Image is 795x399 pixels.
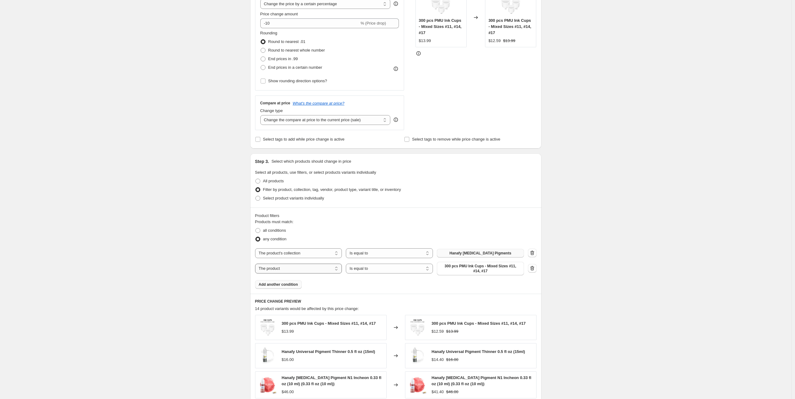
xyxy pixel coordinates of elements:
[268,65,322,70] span: End prices in a certain number
[408,318,427,337] img: 300-pcs-PMU-Ink-Cups-Mixed-Sizes_80x.png
[282,375,381,386] span: Hanafy [MEDICAL_DATA] Pigment N1 Incheon 0.33 fl oz (10 ml) (0.33 fl oz (10 ml))
[503,38,515,44] strike: $13.99
[393,117,399,123] div: help
[255,299,537,304] h6: PRICE CHANGE PREVIEW
[437,249,524,258] button: Hanafy Areola Pigments
[419,38,431,44] div: $13.99
[255,158,269,165] h2: Step 3.
[432,349,525,354] span: Hanafy Universal Pigment Thinner 0.5 fl oz (15ml)
[255,170,376,175] span: Select all products, use filters, or select products variants individually
[268,56,298,61] span: End prices in .99
[255,306,359,311] span: 14 product variants would be affected by this price change:
[432,357,444,363] div: $14.40
[446,389,458,395] strike: $46.00
[437,262,524,275] button: 300 pcs PMU Ink Cups - Mixed Sizes #11, #14, #17
[258,347,277,365] img: Hanafy_80x.jpg
[361,21,386,25] span: % (Price drop)
[263,237,287,241] span: any condition
[263,196,324,200] span: Select product variants individually
[488,18,531,35] span: 300 pcs PMU Ink Cups - Mixed Sizes #11, #14, #17
[268,48,325,52] span: Round to nearest whole number
[393,1,399,7] div: help
[258,376,277,394] img: areola1_80x.webp
[263,187,401,192] span: Filter by product, collection, tag, vendor, product type, variant title, or inventory
[282,357,294,363] div: $16.00
[282,389,294,395] div: $46.00
[260,18,359,28] input: -15
[255,219,294,224] span: Products must match:
[263,137,345,141] span: Select tags to add while price change is active
[268,39,305,44] span: Round to nearest .01
[441,264,520,273] span: 300 pcs PMU Ink Cups - Mixed Sizes #11, #14, #17
[282,328,294,335] div: $13.99
[268,79,327,83] span: Show rounding direction options?
[260,101,290,106] h3: Compare at price
[408,347,427,365] img: Hanafy_80x.jpg
[446,357,458,363] strike: $16.00
[412,137,500,141] span: Select tags to remove while price change is active
[259,282,298,287] span: Add another condition
[419,18,461,35] span: 300 pcs PMU Ink Cups - Mixed Sizes #11, #14, #17
[432,328,444,335] div: $12.59
[449,251,511,256] span: Hanafy [MEDICAL_DATA] Pigments
[258,318,277,337] img: 300-pcs-PMU-Ink-Cups-Mixed-Sizes_80x.png
[488,38,501,44] div: $12.59
[263,228,286,233] span: all conditions
[260,31,277,35] span: Rounding
[271,158,351,165] p: Select which products should change in price
[282,321,376,326] span: 300 pcs PMU Ink Cups - Mixed Sizes #11, #14, #17
[260,12,298,16] span: Price change amount
[432,389,444,395] div: $41.40
[408,376,427,394] img: areola1_80x.webp
[255,280,302,289] button: Add another condition
[282,349,375,354] span: Hanafy Universal Pigment Thinner 0.5 fl oz (15ml)
[263,179,284,183] span: All products
[260,108,283,113] span: Change type
[432,375,531,386] span: Hanafy [MEDICAL_DATA] Pigment N1 Incheon 0.33 fl oz (10 ml) (0.33 fl oz (10 ml))
[432,321,526,326] span: 300 pcs PMU Ink Cups - Mixed Sizes #11, #14, #17
[446,328,458,335] strike: $13.99
[293,101,345,106] button: What's the compare at price?
[255,213,537,219] div: Product filters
